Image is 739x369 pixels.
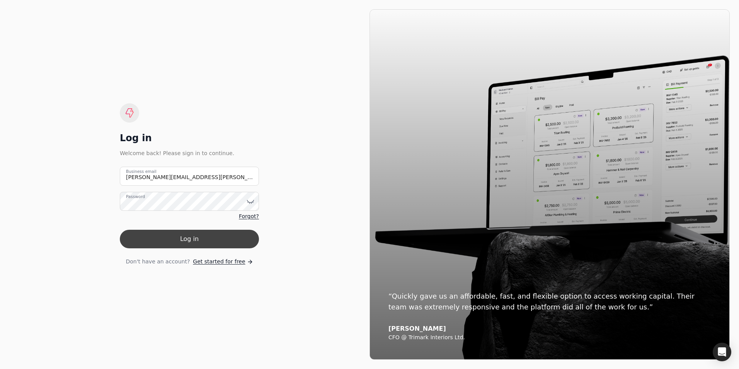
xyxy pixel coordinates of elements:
a: Get started for free [193,258,253,266]
div: CFO @ Trimark Interiors Ltd. [388,334,711,341]
label: Password [126,194,145,200]
span: Don't have an account? [126,258,190,266]
div: Open Intercom Messenger [713,343,731,361]
span: Get started for free [193,258,245,266]
button: Log in [120,230,259,248]
div: “Quickly gave us an affordable, fast, and flexible option to access working capital. Their team w... [388,291,711,313]
div: Welcome back! Please sign in to continue. [120,149,259,157]
div: Log in [120,132,259,144]
div: [PERSON_NAME] [388,325,711,333]
a: Forgot? [239,212,259,220]
label: Business email [126,169,157,175]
